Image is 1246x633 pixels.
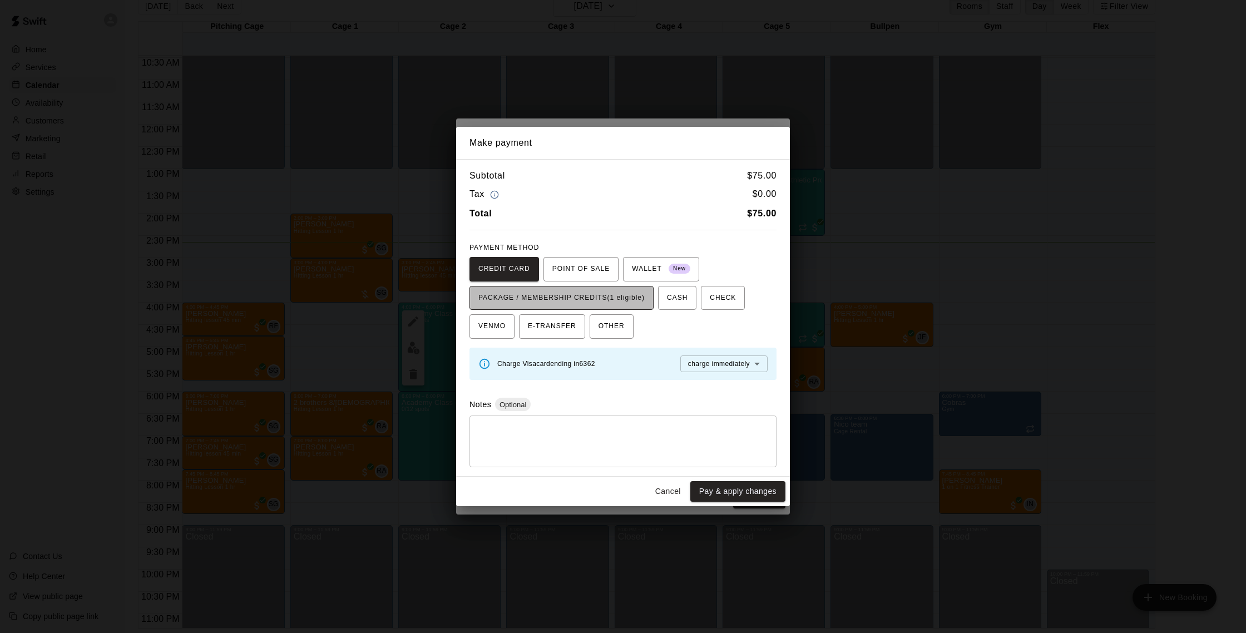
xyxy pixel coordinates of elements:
[701,286,745,310] button: CHECK
[469,169,505,183] h6: Subtotal
[478,260,530,278] span: CREDIT CARD
[469,257,539,281] button: CREDIT CARD
[495,400,531,409] span: Optional
[688,360,750,368] span: charge immediately
[599,318,625,335] span: OTHER
[669,261,690,276] span: New
[469,209,492,218] b: Total
[469,400,491,409] label: Notes
[623,257,699,281] button: WALLET New
[658,286,696,310] button: CASH
[590,314,634,339] button: OTHER
[552,260,610,278] span: POINT OF SALE
[667,289,688,307] span: CASH
[650,481,686,502] button: Cancel
[469,286,654,310] button: PACKAGE / MEMBERSHIP CREDITS(1 eligible)
[632,260,690,278] span: WALLET
[519,314,585,339] button: E-TRANSFER
[456,127,790,159] h2: Make payment
[690,481,785,502] button: Pay & apply changes
[753,187,777,202] h6: $ 0.00
[469,244,539,251] span: PAYMENT METHOD
[543,257,619,281] button: POINT OF SALE
[710,289,736,307] span: CHECK
[478,318,506,335] span: VENMO
[497,360,595,368] span: Charge Visa card ending in 6362
[469,314,515,339] button: VENMO
[478,289,645,307] span: PACKAGE / MEMBERSHIP CREDITS (1 eligible)
[747,209,777,218] b: $ 75.00
[469,187,502,202] h6: Tax
[528,318,576,335] span: E-TRANSFER
[747,169,777,183] h6: $ 75.00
